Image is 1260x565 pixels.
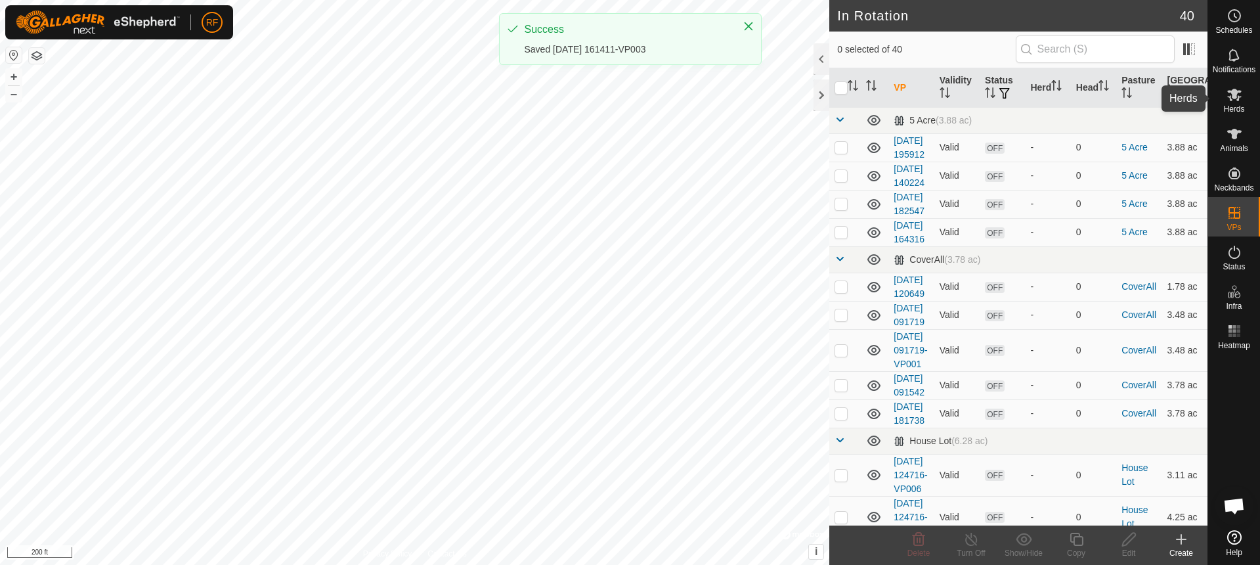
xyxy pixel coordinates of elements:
[1102,547,1155,559] div: Edit
[980,68,1025,108] th: Status
[985,227,1005,238] span: OFF
[985,89,995,100] p-sorticon: Activate to sort
[894,373,924,397] a: [DATE] 091542
[934,190,980,218] td: Valid
[1071,190,1116,218] td: 0
[1220,145,1248,152] span: Animals
[1223,263,1245,271] span: Status
[1071,399,1116,428] td: 0
[1121,89,1132,100] p-sorticon: Activate to sort
[934,273,980,301] td: Valid
[1121,309,1156,320] a: CoverAll
[1162,133,1207,162] td: 3.88 ac
[1030,344,1065,357] div: -
[894,192,924,216] a: [DATE] 182547
[1227,223,1241,231] span: VPs
[739,17,758,35] button: Close
[1162,496,1207,538] td: 4.25 ac
[1030,197,1065,211] div: -
[1071,454,1116,496] td: 0
[1071,496,1116,538] td: 0
[1071,133,1116,162] td: 0
[1051,82,1062,93] p-sorticon: Activate to sort
[1071,68,1116,108] th: Head
[1071,301,1116,329] td: 0
[1162,399,1207,428] td: 3.78 ac
[934,496,980,538] td: Valid
[1030,141,1065,154] div: -
[1121,380,1156,390] a: CoverAll
[894,254,980,265] div: CoverAll
[985,199,1005,210] span: OFF
[894,401,924,426] a: [DATE] 181738
[1071,371,1116,399] td: 0
[1071,329,1116,371] td: 0
[6,86,22,102] button: –
[951,436,988,446] span: (6.28 ac)
[934,68,980,108] th: Validity
[16,11,180,34] img: Gallagher Logo
[934,371,980,399] td: Valid
[866,82,877,93] p-sorticon: Activate to sort
[894,275,924,299] a: [DATE] 120649
[907,549,930,558] span: Delete
[985,143,1005,154] span: OFF
[1030,407,1065,420] div: -
[837,8,1179,24] h2: In Rotation
[997,547,1050,559] div: Show/Hide
[809,545,823,559] button: i
[1071,218,1116,246] td: 0
[944,254,980,265] span: (3.78 ac)
[1030,225,1065,239] div: -
[985,171,1005,182] span: OFF
[1162,68,1207,108] th: [GEOGRAPHIC_DATA] Area
[1030,468,1065,482] div: -
[985,409,1005,420] span: OFF
[29,48,45,64] button: Map Layers
[985,310,1005,321] span: OFF
[1214,184,1253,192] span: Neckbands
[6,69,22,85] button: +
[1162,329,1207,371] td: 3.48 ac
[1188,89,1198,100] p-sorticon: Activate to sort
[1071,273,1116,301] td: 0
[894,115,972,126] div: 5 Acre
[1121,198,1148,209] a: 5 Acre
[1030,378,1065,392] div: -
[934,301,980,329] td: Valid
[1162,273,1207,301] td: 1.78 ac
[894,436,988,447] div: House Lot
[1116,68,1162,108] th: Pasture
[1121,170,1148,181] a: 5 Acre
[894,220,924,244] a: [DATE] 164316
[894,498,927,536] a: [DATE] 124716-VP007
[1121,408,1156,418] a: CoverAll
[1218,342,1250,350] span: Heatmap
[1030,308,1065,322] div: -
[837,43,1015,56] span: 0 selected of 40
[848,82,858,93] p-sorticon: Activate to sort
[985,470,1005,481] span: OFF
[940,89,950,100] p-sorticon: Activate to sort
[363,548,412,560] a: Privacy Policy
[1025,68,1070,108] th: Herd
[894,135,924,160] a: [DATE] 195912
[894,456,927,494] a: [DATE] 124716-VP006
[945,547,997,559] div: Turn Off
[1223,105,1244,113] span: Herds
[934,399,980,428] td: Valid
[1071,162,1116,190] td: 0
[815,546,817,557] span: i
[894,303,924,327] a: [DATE] 091719
[1162,162,1207,190] td: 3.88 ac
[985,380,1005,392] span: OFF
[1016,35,1175,63] input: Search (S)
[1162,218,1207,246] td: 3.88 ac
[206,16,219,30] span: RF
[985,345,1005,356] span: OFF
[1162,371,1207,399] td: 3.78 ac
[934,162,980,190] td: Valid
[1215,486,1254,526] div: Open chat
[1121,463,1148,487] a: House Lot
[525,22,729,37] div: Success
